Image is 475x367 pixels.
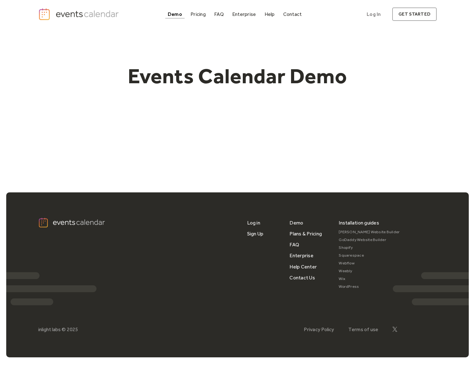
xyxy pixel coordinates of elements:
[214,12,224,16] div: FAQ
[339,252,400,259] a: Squarespace
[339,275,400,283] a: Wix
[360,7,387,21] a: Log In
[339,236,400,244] a: GoDaddy Website Builder
[339,244,400,252] a: Shopify
[289,272,315,283] a: Contact Us
[265,12,275,16] div: Help
[339,228,400,236] a: [PERSON_NAME] Website Builder
[168,12,182,16] div: Demo
[289,261,317,272] a: Help Center
[38,8,120,21] a: home
[247,217,260,228] a: Log in
[283,12,302,16] div: Contact
[212,10,226,18] a: FAQ
[247,228,264,239] a: Sign Up
[339,259,400,267] a: Webflow
[118,63,357,89] h1: Events Calendar Demo
[339,217,379,228] div: Installation guides
[304,326,334,332] a: Privacy Policy
[262,10,277,18] a: Help
[232,12,256,16] div: Enterprise
[339,267,400,275] a: Weebly
[38,326,66,332] div: inlight labs ©
[281,10,304,18] a: Contact
[339,283,400,291] a: WordPress
[289,228,322,239] a: Plans & Pricing
[67,326,78,332] div: 2025
[289,217,303,228] a: Demo
[230,10,258,18] a: Enterprise
[392,7,437,21] a: get started
[190,12,206,16] div: Pricing
[188,10,208,18] a: Pricing
[348,326,379,332] a: Terms of use
[165,10,185,18] a: Demo
[289,239,299,250] a: FAQ
[289,250,313,261] a: Enterprise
